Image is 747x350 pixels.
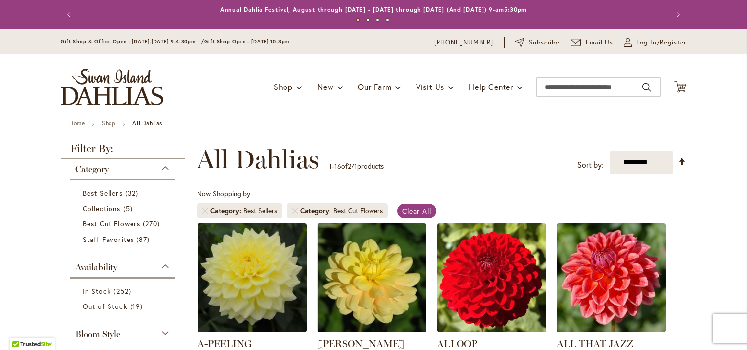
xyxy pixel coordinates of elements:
img: ALL THAT JAZZ [557,223,666,332]
span: 16 [334,161,341,171]
span: 5 [123,203,135,214]
span: 252 [113,286,133,296]
span: Category [210,206,243,216]
span: 19 [130,301,145,311]
label: Sort by: [577,156,604,174]
span: Best Sellers [83,188,123,197]
strong: Filter By: [61,143,185,159]
span: New [317,82,333,92]
span: Category [75,164,109,175]
span: Category [300,206,333,216]
span: Visit Us [416,82,444,92]
div: Best Cut Flowers [333,206,383,216]
a: store logo [61,69,163,105]
img: ALI OOP [437,223,546,332]
span: Shop [274,82,293,92]
span: Subscribe [529,38,560,47]
span: 271 [348,161,357,171]
a: ALI OOP [437,338,477,350]
button: 2 of 4 [366,18,370,22]
a: Shop [102,119,115,127]
a: Home [69,119,85,127]
a: ALI OOP [437,325,546,334]
a: In Stock 252 [83,286,165,296]
a: A-Peeling [198,325,307,334]
div: Best Sellers [243,206,277,216]
p: - of products [329,158,384,174]
a: [PHONE_NUMBER] [434,38,493,47]
a: ALL THAT JAZZ [557,338,633,350]
span: Collections [83,204,121,213]
span: Bloom Style [75,329,120,340]
span: 270 [143,219,162,229]
a: Subscribe [515,38,560,47]
a: Best Cut Flowers [83,219,165,229]
a: Remove Category Best Cut Flowers [292,208,298,214]
button: 1 of 4 [356,18,360,22]
a: Log In/Register [624,38,686,47]
span: Log In/Register [637,38,686,47]
a: Staff Favorites [83,234,165,244]
a: Collections [83,203,165,214]
span: 87 [136,234,152,244]
span: Best Cut Flowers [83,219,140,228]
img: A-Peeling [198,223,307,332]
span: Our Farm [358,82,391,92]
strong: All Dahlias [132,119,162,127]
span: Help Center [469,82,513,92]
span: Email Us [586,38,614,47]
button: 3 of 4 [376,18,379,22]
a: Annual Dahlia Festival, August through [DATE] - [DATE] through [DATE] (And [DATE]) 9-am5:30pm [220,6,527,13]
a: [PERSON_NAME] [317,338,404,350]
span: Out of Stock [83,302,128,311]
span: Gift Shop & Office Open - [DATE]-[DATE] 9-4:30pm / [61,38,204,44]
span: Gift Shop Open - [DATE] 10-3pm [204,38,289,44]
span: Staff Favorites [83,235,134,244]
a: Clear All [397,204,436,218]
span: 32 [125,188,141,198]
button: Next [667,5,686,24]
a: Remove Category Best Sellers [202,208,208,214]
span: Now Shopping by [197,189,250,198]
span: Clear All [402,206,431,216]
a: ALL THAT JAZZ [557,325,666,334]
img: AHOY MATEY [317,223,426,332]
button: 4 of 4 [386,18,389,22]
span: All Dahlias [197,145,319,174]
a: Best Sellers [83,188,165,198]
a: Out of Stock 19 [83,301,165,311]
a: Email Us [571,38,614,47]
a: AHOY MATEY [317,325,426,334]
a: A-PEELING [198,338,252,350]
button: Previous [61,5,80,24]
span: 1 [329,161,332,171]
span: In Stock [83,286,111,296]
span: Availability [75,262,117,273]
